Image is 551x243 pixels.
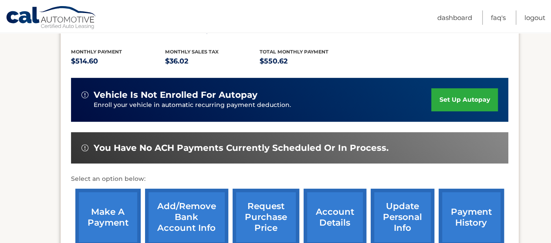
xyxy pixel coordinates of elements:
p: $514.60 [71,55,166,67]
img: alert-white.svg [81,91,88,98]
a: Dashboard [437,10,472,25]
img: alert-white.svg [81,144,88,151]
a: FAQ's [491,10,506,25]
a: Cal Automotive [6,6,97,31]
a: set up autopay [431,88,497,111]
span: Monthly Payment [71,49,122,55]
span: Monthly sales Tax [165,49,219,55]
p: Enroll your vehicle in automatic recurring payment deduction. [94,100,432,110]
a: Logout [524,10,545,25]
span: vehicle is not enrolled for autopay [94,90,257,100]
span: You have no ACH payments currently scheduled or in process. [94,143,389,153]
span: Total Monthly Payment [260,49,328,55]
p: Select an option below: [71,174,508,184]
p: $550.62 [260,55,354,67]
p: $36.02 [165,55,260,67]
